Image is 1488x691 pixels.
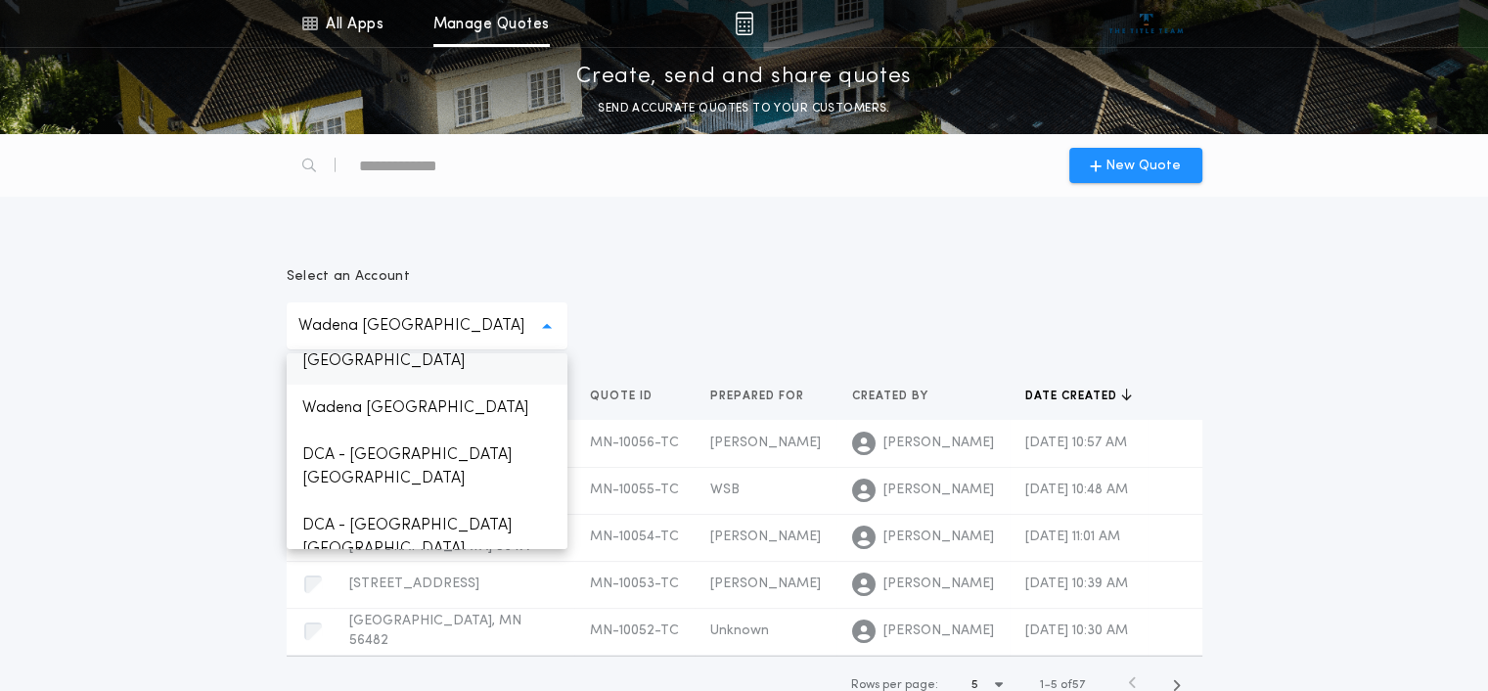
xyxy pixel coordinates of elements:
[710,623,769,638] span: Unknown
[883,622,994,641] span: [PERSON_NAME]
[1040,679,1044,691] span: 1
[590,436,679,450] span: MN-10056-TC
[710,576,821,591] span: [PERSON_NAME]
[1025,387,1132,406] button: Date created
[287,502,567,573] p: DCA - [GEOGRAPHIC_DATA] [GEOGRAPHIC_DATA]
[710,483,740,497] span: WSB
[590,389,656,404] span: Quote ID
[576,62,912,93] p: Create, send and share quotes
[710,436,821,450] span: [PERSON_NAME]
[883,575,994,594] span: [PERSON_NAME]
[710,530,821,544] span: [PERSON_NAME]
[1025,623,1128,638] span: [DATE] 10:30 AM
[1051,679,1058,691] span: 5
[1109,14,1183,33] img: vs-icon
[287,353,567,549] ul: Wadena [GEOGRAPHIC_DATA]
[1025,530,1120,544] span: [DATE] 11:01 AM
[710,389,808,404] span: Prepared for
[852,389,932,404] span: Created by
[287,302,567,349] button: Wadena [GEOGRAPHIC_DATA]
[883,481,994,500] span: [PERSON_NAME]
[590,387,667,406] button: Quote ID
[1025,436,1127,450] span: [DATE] 10:57 AM
[883,528,994,547] span: [PERSON_NAME]
[852,387,943,406] button: Created by
[883,434,994,453] span: [PERSON_NAME]
[598,99,889,118] p: SEND ACCURATE QUOTES TO YOUR CUSTOMERS.
[1025,576,1128,591] span: [DATE] 10:39 AM
[1069,148,1202,183] button: New Quote
[1025,483,1128,497] span: [DATE] 10:48 AM
[590,483,679,497] span: MN-10055-TC
[349,576,479,591] span: [STREET_ADDRESS]
[735,12,753,35] img: img
[349,614,521,648] span: [GEOGRAPHIC_DATA], MN 56482
[287,267,567,287] p: Select an Account
[590,530,679,544] span: MN-10054-TC
[590,623,679,638] span: MN-10052-TC
[851,679,938,691] span: Rows per page:
[1025,389,1121,404] span: Date created
[287,385,567,432] p: Wadena [GEOGRAPHIC_DATA]
[298,314,556,338] p: Wadena [GEOGRAPHIC_DATA]
[1105,156,1181,176] span: New Quote
[590,576,679,591] span: MN-10053-TC
[287,432,567,502] p: DCA - [GEOGRAPHIC_DATA] [GEOGRAPHIC_DATA]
